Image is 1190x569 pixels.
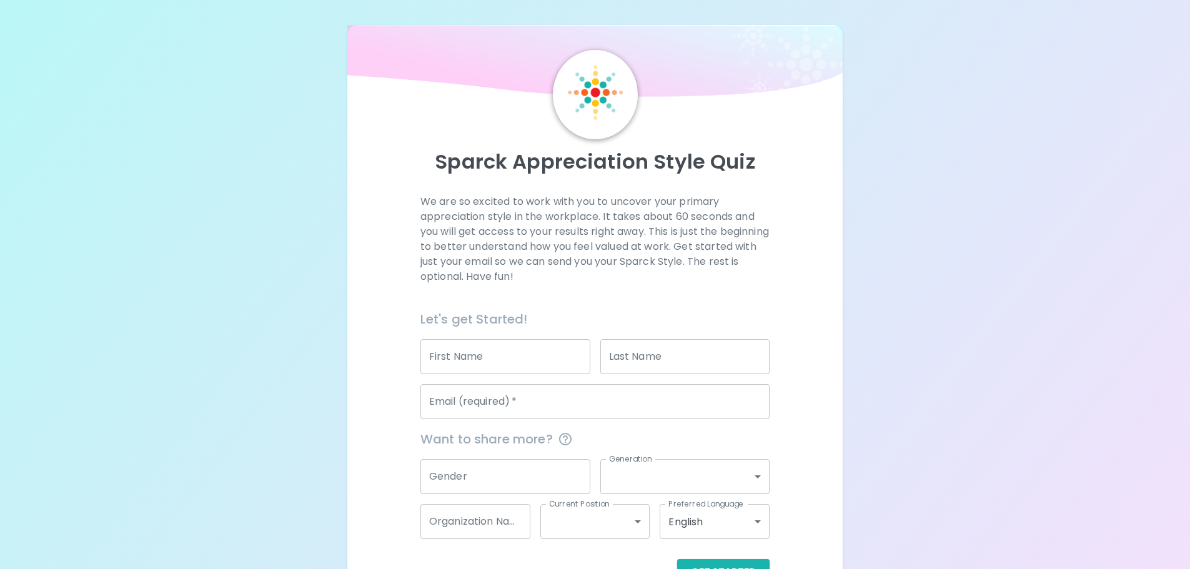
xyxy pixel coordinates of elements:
[420,429,770,449] span: Want to share more?
[568,65,623,120] img: Sparck Logo
[362,149,828,174] p: Sparck Appreciation Style Quiz
[347,25,843,103] img: wave
[549,498,610,509] label: Current Position
[420,309,770,329] h6: Let's get Started!
[558,432,573,447] svg: This information is completely confidential and only used for aggregated appreciation studies at ...
[668,498,743,509] label: Preferred Language
[420,194,770,284] p: We are so excited to work with you to uncover your primary appreciation style in the workplace. I...
[609,453,652,464] label: Generation
[660,504,770,539] div: English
